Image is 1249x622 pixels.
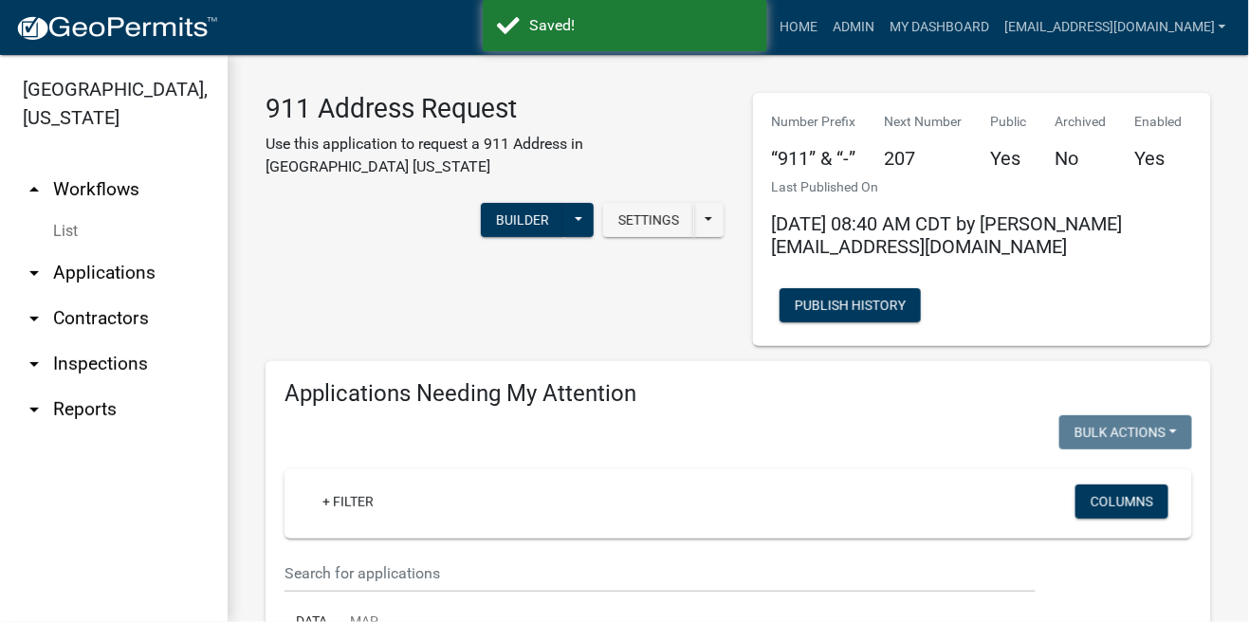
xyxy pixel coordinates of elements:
a: + Filter [307,485,389,519]
i: arrow_drop_down [23,353,46,375]
button: Settings [603,203,694,237]
i: arrow_drop_down [23,398,46,421]
p: Last Published On [772,177,1193,197]
p: Number Prefix [772,112,856,132]
div: Saved! [530,14,753,37]
p: Archived [1056,112,1107,132]
i: arrow_drop_down [23,307,46,330]
a: [EMAIL_ADDRESS][DOMAIN_NAME] [997,9,1234,46]
a: Admin [825,9,882,46]
a: Home [772,9,825,46]
h5: No [1056,147,1107,170]
p: Enabled [1135,112,1183,132]
h5: Yes [991,147,1027,170]
p: Use this application to request a 911 Address in [GEOGRAPHIC_DATA] [US_STATE] [266,133,725,178]
h5: 207 [885,147,963,170]
input: Search for applications [285,554,1036,593]
i: arrow_drop_up [23,178,46,201]
a: My Dashboard [882,9,997,46]
h5: Yes [1135,147,1183,170]
button: Publish History [780,288,921,322]
p: Next Number [885,112,963,132]
p: Public [991,112,1027,132]
h4: Applications Needing My Attention [285,380,1192,408]
span: [DATE] 08:40 AM CDT by [PERSON_NAME][EMAIL_ADDRESS][DOMAIN_NAME] [772,212,1123,258]
button: Builder [481,203,564,237]
button: Bulk Actions [1059,415,1192,449]
i: arrow_drop_down [23,262,46,284]
h3: 911 Address Request [266,93,725,125]
h5: “911” & “-” [772,147,856,170]
button: Columns [1075,485,1168,519]
wm-modal-confirm: Workflow Publish History [780,300,921,315]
